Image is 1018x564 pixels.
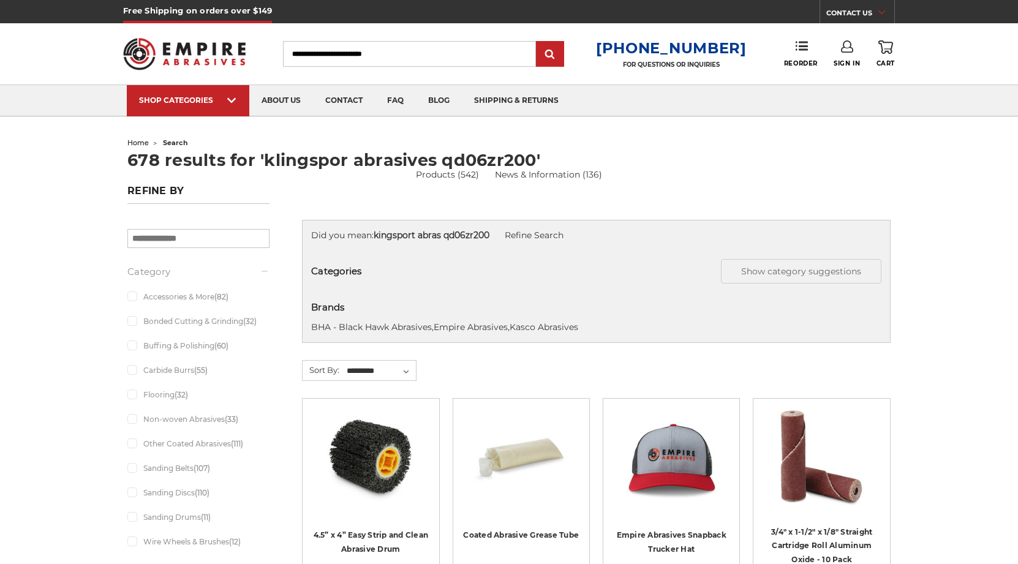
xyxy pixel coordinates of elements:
a: Cartridge Roll 3/4" x 1-1/2" x 1/8" Straight [762,407,881,526]
a: Kasco Abrasives [510,321,578,333]
span: Sign In [834,59,860,67]
span: search [163,138,188,147]
div: , , [311,301,881,334]
a: Coated Abrasive Grease Tube [463,530,579,540]
a: Cart [877,40,895,67]
a: Empire Abrasives Snapback Trucker Hat [612,407,731,526]
img: Empire Abrasives Snapback Trucker Hat [622,407,720,505]
input: Submit [538,42,562,67]
h5: Category [127,265,270,279]
a: 4.5” x 4” Easy Strip and Clean Abrasive Drum [314,530,429,554]
a: shipping & returns [462,85,571,116]
span: Cart [877,59,895,67]
p: FOR QUESTIONS OR INQUIRIES [596,61,747,69]
label: Sort By: [303,361,339,379]
a: Reorder [784,40,818,67]
h5: Categories [311,259,881,284]
h5: Refine by [127,185,270,204]
select: Sort By: [345,362,416,380]
a: 4.5 inch x 4 inch paint stripping drum [311,407,430,526]
a: BHA - Black Hawk Abrasives [311,321,432,333]
a: home [127,138,149,147]
a: Refine Search [505,230,564,241]
img: Empire Abrasives [123,30,246,78]
a: Empire Abrasives [434,321,508,333]
a: Coated Abrasive Grease Tube [462,407,581,526]
a: Products (542) [416,169,479,180]
div: Did you mean: [311,229,881,242]
img: 4.5 inch x 4 inch paint stripping drum [322,407,420,505]
h5: Brands [311,301,881,315]
strong: kingsport abras qd06zr200 [374,230,489,241]
a: Empire Abrasives Snapback Trucker Hat [617,530,726,554]
span: Reorder [784,59,818,67]
img: Coated Abrasive Grease Tube [472,407,570,505]
a: blog [416,85,462,116]
a: about us [249,85,313,116]
button: Show category suggestions [721,259,881,284]
a: contact [313,85,375,116]
a: faq [375,85,416,116]
a: 3/4" x 1-1/2" x 1/8" Straight Cartridge Roll Aluminum Oxide - 10 Pack [771,527,872,564]
div: SHOP CATEGORIES [139,96,237,105]
a: News & Information (136) [495,168,602,181]
a: [PHONE_NUMBER] [596,39,747,57]
h1: 678 results for 'klingspor abrasives qd06zr200' [127,152,891,168]
img: Cartridge Roll 3/4" x 1-1/2" x 1/8" Straight [773,407,871,505]
a: CONTACT US [826,6,894,23]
